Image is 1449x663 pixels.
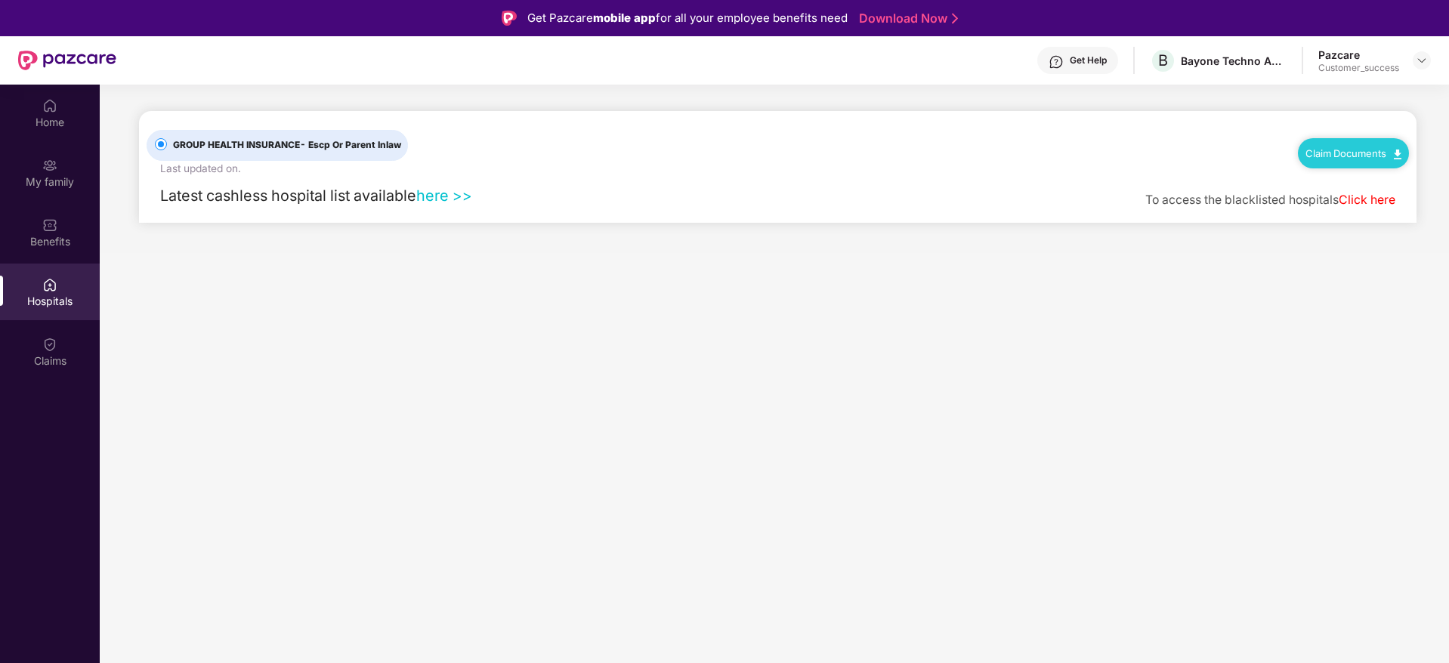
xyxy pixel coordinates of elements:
div: Last updated on . [160,161,241,177]
div: Bayone Techno Advisors Private Limited [1181,54,1287,68]
a: Claim Documents [1305,147,1401,159]
span: Latest cashless hospital list available [160,187,416,205]
div: Pazcare [1318,48,1399,62]
img: Stroke [952,11,958,26]
div: Get Help [1070,54,1107,66]
img: New Pazcare Logo [18,51,116,70]
img: svg+xml;base64,PHN2ZyBpZD0iRHJvcGRvd24tMzJ4MzIiIHhtbG5zPSJodHRwOi8vd3d3LnczLm9yZy8yMDAwL3N2ZyIgd2... [1416,54,1428,66]
a: Download Now [859,11,953,26]
img: svg+xml;base64,PHN2ZyBpZD0iSG9zcGl0YWxzIiB4bWxucz0iaHR0cDovL3d3dy53My5vcmcvMjAwMC9zdmciIHdpZHRoPS... [42,277,57,292]
img: svg+xml;base64,PHN2ZyBpZD0iSGVscC0zMngzMiIgeG1sbnM9Imh0dHA6Ly93d3cudzMub3JnLzIwMDAvc3ZnIiB3aWR0aD... [1049,54,1064,69]
a: here >> [416,187,472,205]
span: - Escp Or Parent Inlaw [300,139,401,150]
img: svg+xml;base64,PHN2ZyBpZD0iQ2xhaW0iIHhtbG5zPSJodHRwOi8vd3d3LnczLm9yZy8yMDAwL3N2ZyIgd2lkdGg9IjIwIi... [42,337,57,352]
span: GROUP HEALTH INSURANCE [167,138,407,153]
img: svg+xml;base64,PHN2ZyB4bWxucz0iaHR0cDovL3d3dy53My5vcmcvMjAwMC9zdmciIHdpZHRoPSIxMC40IiBoZWlnaHQ9Ij... [1394,150,1401,159]
a: Click here [1339,193,1395,207]
strong: mobile app [593,11,656,25]
img: svg+xml;base64,PHN2ZyBpZD0iSG9tZSIgeG1sbnM9Imh0dHA6Ly93d3cudzMub3JnLzIwMDAvc3ZnIiB3aWR0aD0iMjAiIG... [42,98,57,113]
img: svg+xml;base64,PHN2ZyBpZD0iQmVuZWZpdHMiIHhtbG5zPSJodHRwOi8vd3d3LnczLm9yZy8yMDAwL3N2ZyIgd2lkdGg9Ij... [42,217,57,233]
span: B [1158,51,1168,69]
img: Logo [502,11,517,26]
img: svg+xml;base64,PHN2ZyB3aWR0aD0iMjAiIGhlaWdodD0iMjAiIHZpZXdCb3g9IjAgMCAyMCAyMCIgZmlsbD0ibm9uZSIgeG... [42,158,57,173]
div: Customer_success [1318,62,1399,74]
span: To access the blacklisted hospitals [1145,193,1339,207]
div: Get Pazcare for all your employee benefits need [527,9,848,27]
